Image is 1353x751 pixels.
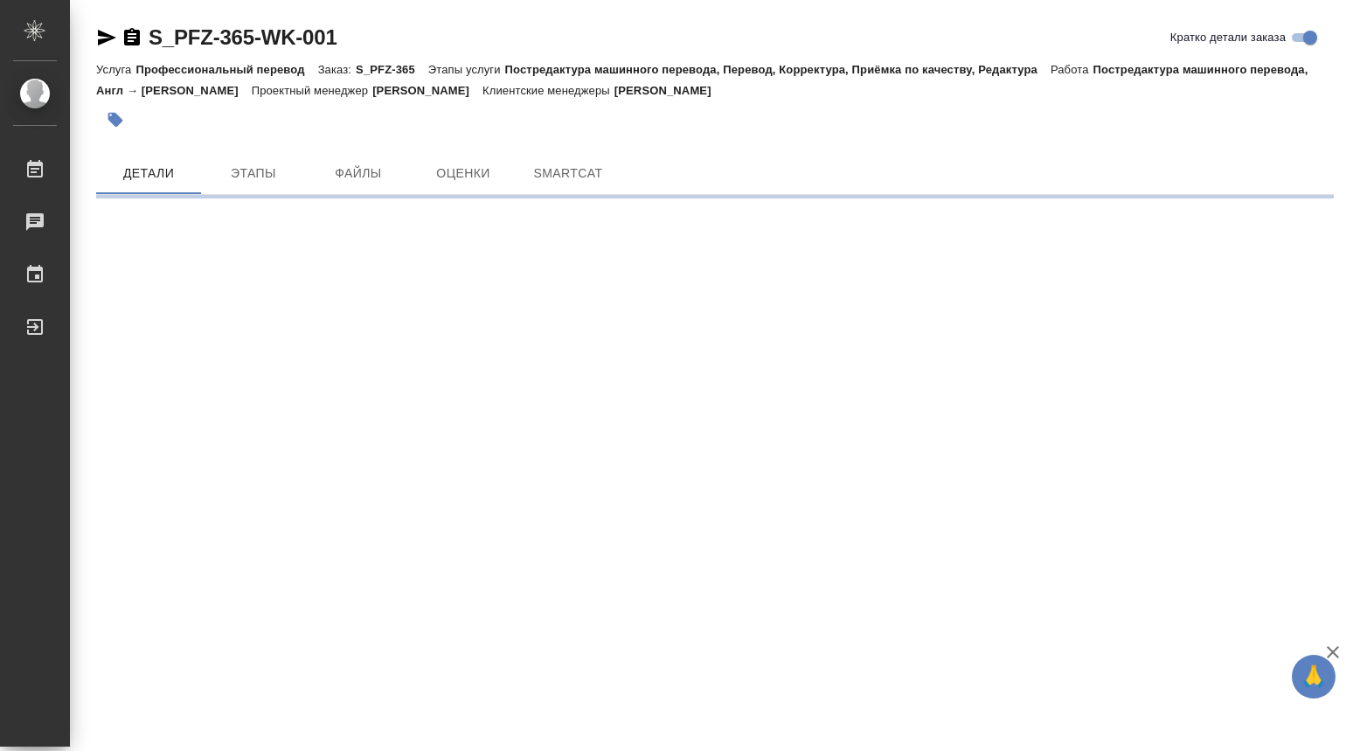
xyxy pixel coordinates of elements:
[1170,29,1286,46] span: Кратко детали заказа
[356,63,428,76] p: S_PFZ-365
[135,63,317,76] p: Профессиональный перевод
[318,63,356,76] p: Заказ:
[428,63,505,76] p: Этапы услуги
[252,84,372,97] p: Проектный менеджер
[482,84,614,97] p: Клиентские менеджеры
[372,84,482,97] p: [PERSON_NAME]
[121,27,142,48] button: Скопировать ссылку
[316,163,400,184] span: Файлы
[149,25,337,49] a: S_PFZ-365-WK-001
[96,63,135,76] p: Услуга
[1051,63,1093,76] p: Работа
[1292,655,1336,699] button: 🙏
[212,163,295,184] span: Этапы
[505,63,1051,76] p: Постредактура машинного перевода, Перевод, Корректура, Приёмка по качеству, Редактура
[96,27,117,48] button: Скопировать ссылку для ЯМессенджера
[107,163,191,184] span: Детали
[421,163,505,184] span: Оценки
[1299,658,1329,695] span: 🙏
[96,101,135,139] button: Добавить тэг
[614,84,725,97] p: [PERSON_NAME]
[526,163,610,184] span: SmartCat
